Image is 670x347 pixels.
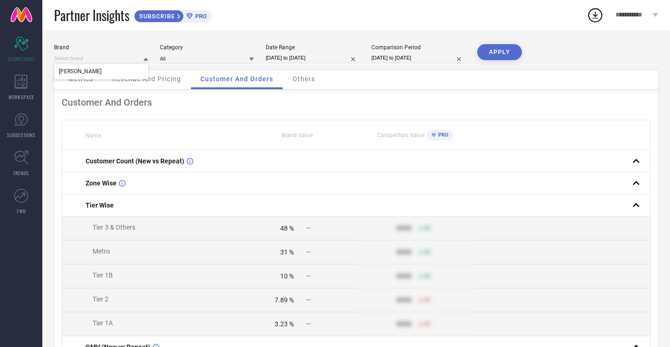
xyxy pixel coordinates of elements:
div: 7.89 % [275,296,294,304]
a: SUBSCRIBEPRO [134,8,212,23]
span: PRO [193,13,207,20]
div: 9999 [396,224,411,232]
div: Date Range [266,44,360,51]
button: APPLY [477,44,522,60]
span: Zone Wise [86,179,117,187]
span: Tier 2 [93,295,109,303]
span: Tier Wise [86,201,114,209]
span: 50 [424,249,430,255]
span: Partner Insights [54,6,129,25]
span: 50 [424,225,430,231]
input: Select date range [266,53,360,63]
span: Tier 1B [93,271,113,279]
span: — [306,321,310,327]
span: Tier 1A [93,319,113,327]
span: 50 [424,273,430,279]
span: WORKSPACE [8,93,34,100]
span: TRENDS [13,170,29,177]
div: 9999 [396,248,411,256]
span: Metro [93,247,110,255]
div: 10 % [280,272,294,280]
span: SCORECARDS [8,55,35,62]
span: — [306,225,310,231]
span: Customer And Orders [200,75,273,83]
div: Comparison Period [371,44,465,51]
input: Select comparison period [371,53,465,63]
span: FWD [17,208,26,215]
div: 9999 [396,296,411,304]
span: [PERSON_NAME] [59,68,102,75]
span: SUBSCRIBE [134,13,177,20]
span: Name [86,132,101,139]
div: 9999 [396,320,411,328]
div: 3.23 % [275,320,294,328]
span: PRO [436,132,449,138]
span: 50 [424,297,430,303]
div: PIERRE CARLO [54,63,148,79]
span: Tier 3 & Others [93,224,135,231]
span: Competitors Value [377,132,425,139]
span: Customer Count (New vs Repeat) [86,157,184,165]
span: — [306,273,310,279]
span: Brand Value [282,132,313,139]
div: Brand [54,44,148,51]
div: Category [160,44,254,51]
span: SUGGESTIONS [7,131,36,139]
div: 48 % [280,224,294,232]
span: — [306,297,310,303]
span: — [306,249,310,255]
div: 31 % [280,248,294,256]
span: 50 [424,321,430,327]
input: Select brand [54,54,148,63]
div: 9999 [396,272,411,280]
span: Others [292,75,315,83]
div: Open download list [587,7,604,23]
div: Customer And Orders [62,97,651,108]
